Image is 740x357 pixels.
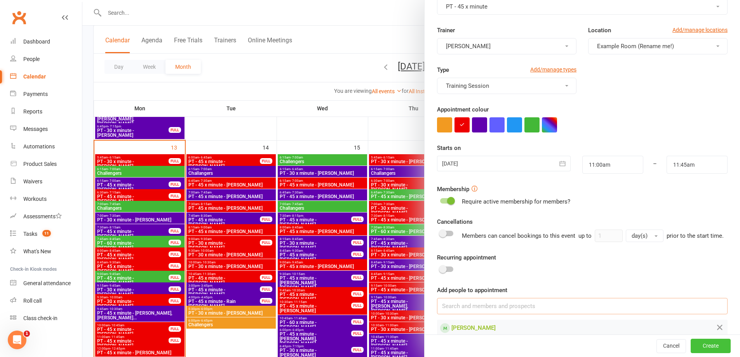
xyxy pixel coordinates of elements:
button: [PERSON_NAME] [437,38,576,54]
div: up to [578,230,663,242]
a: Clubworx [9,8,29,27]
label: Recurring appointment [437,253,496,262]
div: Payments [23,91,48,97]
a: Calendar [10,68,82,85]
div: Assessments [23,213,62,219]
a: Roll call [10,292,82,310]
span: PT - 45 x minute [446,3,488,10]
a: General attendance kiosk mode [10,275,82,292]
a: Add/manage types [530,65,576,74]
button: day(s) [626,230,663,242]
div: Members can cancel bookings to this event [462,230,724,242]
a: Payments [10,85,82,103]
a: People [10,51,82,68]
div: Roll call [23,298,42,304]
a: Product Sales [10,155,82,173]
button: Remove from Appointment [715,323,724,333]
a: Assessments [10,208,82,225]
div: Require active membership for members? [462,197,570,206]
span: prior to the start time. [667,232,724,239]
a: Waivers [10,173,82,190]
div: Dashboard [23,38,50,45]
a: Dashboard [10,33,82,51]
a: Add/manage locations [672,26,728,34]
div: Tasks [23,231,37,237]
div: Product Sales [23,161,57,167]
a: Messages [10,120,82,138]
a: Reports [10,103,82,120]
a: What's New [10,243,82,260]
a: Automations [10,138,82,155]
iframe: Intercom live chat [8,331,26,349]
a: Workouts [10,190,82,208]
button: Training Session [437,78,576,94]
label: Add people to appointment [437,286,507,295]
a: Tasks 11 [10,225,82,243]
span: 1 [24,331,30,337]
span: [PERSON_NAME] [451,324,496,331]
span: Training Session [446,82,489,89]
div: People [23,56,40,62]
div: Member [440,323,450,333]
span: Example Room (Rename me!) [597,43,674,50]
div: – [643,156,667,174]
div: Waivers [23,178,42,185]
label: Membership [437,185,469,194]
div: Class check-in [23,315,57,321]
span: 11 [42,230,51,237]
div: What's New [23,248,51,254]
span: day(s) [632,232,648,239]
button: Create [691,339,731,353]
label: Cancellations [437,217,473,226]
label: Location [588,26,611,35]
div: Workouts [23,196,47,202]
div: General attendance [23,280,71,286]
label: Appointment colour [437,105,489,114]
label: Trainer [437,26,455,35]
div: Calendar [23,73,46,80]
button: Example Room (Rename me!) [588,38,728,54]
div: Automations [23,143,55,150]
span: [PERSON_NAME] [446,43,491,50]
label: Starts on [437,143,461,153]
div: Messages [23,126,48,132]
button: Cancel [656,339,686,353]
div: Reports [23,108,42,115]
label: Type [437,65,449,75]
a: Class kiosk mode [10,310,82,327]
input: Search and members and prospects [437,298,728,314]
